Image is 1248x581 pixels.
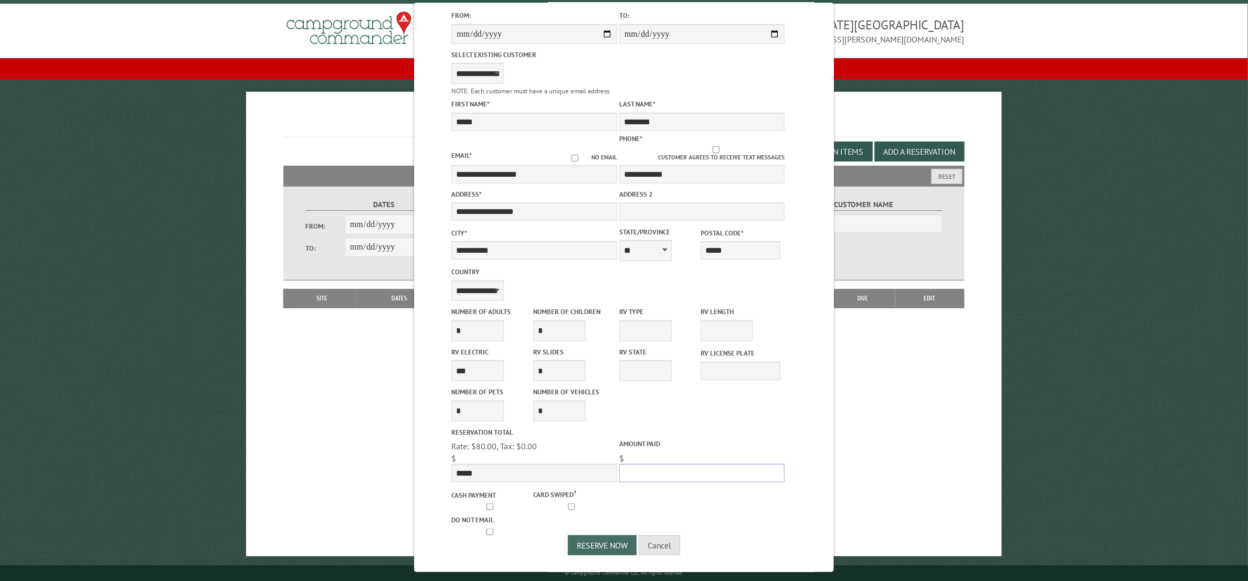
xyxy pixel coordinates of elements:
label: First Name [451,99,617,109]
label: Address [451,189,617,199]
label: From: [451,10,617,20]
label: RV Electric [451,347,531,357]
span: $ [451,453,456,464]
label: To: [305,243,345,253]
small: © Campground Commander LLC. All rights reserved. [565,569,683,576]
label: Postal Code [701,228,780,238]
h1: Reservations [283,109,964,137]
button: Reset [932,169,963,184]
label: State/Province [619,227,699,237]
th: Edit [895,289,965,308]
th: Site [289,289,355,308]
small: NOTE: Each customer must have a unique email address. [451,87,611,95]
label: RV Type [619,307,699,317]
label: Customer Name [786,199,943,211]
label: Phone [619,134,642,143]
label: Number of Adults [451,307,531,317]
input: Customer agrees to receive text messages [648,146,785,153]
label: Do not email [451,515,531,525]
label: Country [451,267,617,277]
button: Add a Reservation [875,142,965,162]
input: No email [558,155,591,162]
label: Number of Pets [451,387,531,397]
label: Dates [305,199,462,211]
label: Email [451,151,472,160]
label: City [451,228,617,238]
label: Reservation Total [451,427,617,437]
label: Number of Children [533,307,612,317]
label: RV License Plate [701,348,780,358]
button: Reserve Now [568,535,637,555]
label: Amount paid [619,439,785,449]
label: Cash payment [451,490,531,500]
label: Customer agrees to receive text messages [619,146,785,162]
label: RV State [619,347,699,357]
img: Campground Commander [283,8,415,49]
span: $ [619,453,624,464]
label: Number of Vehicles [533,387,612,397]
th: Due [831,289,895,308]
label: No email [558,153,617,162]
th: Dates [356,289,443,308]
label: From: [305,221,345,231]
label: RV Slides [533,347,612,357]
label: To: [619,10,785,20]
h2: Filters [283,166,964,186]
span: Rate: $80.00, Tax: $0.00 [451,441,537,451]
label: Card swiped [533,488,612,500]
a: ? [574,489,576,496]
label: Address 2 [619,189,785,199]
label: Select existing customer [451,50,617,60]
label: RV Length [701,307,780,317]
label: Last Name [619,99,785,109]
button: Cancel [639,535,680,555]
